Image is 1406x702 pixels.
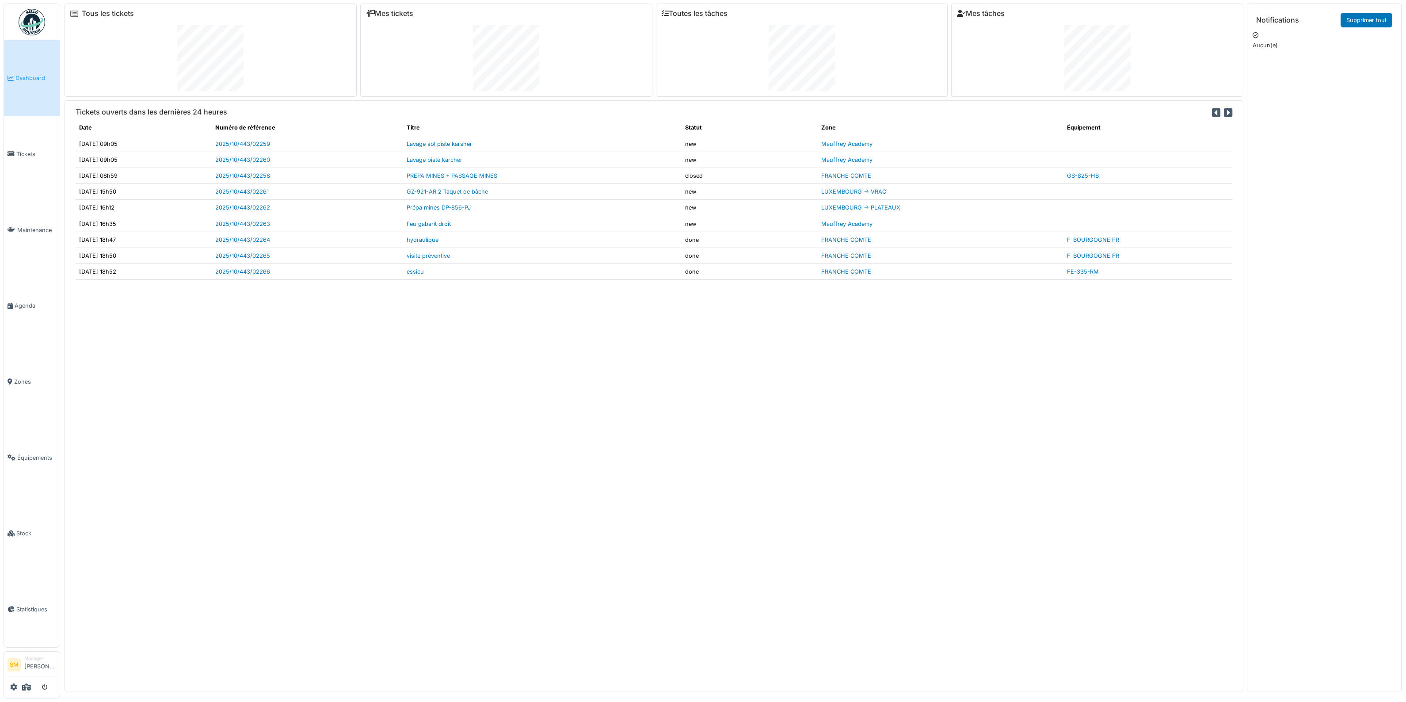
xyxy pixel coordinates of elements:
td: [DATE] 18h47 [76,232,212,248]
td: [DATE] 09h05 [76,136,212,152]
a: GS-825-HB [1067,172,1099,179]
td: done [682,232,818,248]
td: closed [682,168,818,183]
a: Toutes les tâches [662,9,728,18]
img: Badge_color-CXgf-gQk.svg [19,9,45,35]
a: Lavage sol piste karsher [407,141,472,147]
th: Statut [682,120,818,136]
a: Mes tâches [957,9,1005,18]
th: Titre [403,120,682,136]
td: done [682,248,818,263]
a: SM Manager[PERSON_NAME] [8,655,56,676]
td: [DATE] 15h50 [76,184,212,200]
p: Aucun(e) [1253,41,1396,50]
a: Statistiques [4,572,60,648]
td: [DATE] 08h59 [76,168,212,183]
a: essieu [407,268,424,275]
a: Mauffrey Academy [821,141,873,147]
a: Supprimer tout [1341,13,1392,27]
a: F_BOURGOGNE FR [1067,252,1119,259]
a: Équipements [4,420,60,496]
a: 2025/10/443/02261 [215,188,269,195]
a: PREPA MINES + PASSAGE MINES [407,172,497,179]
td: new [682,184,818,200]
th: Numéro de référence [212,120,403,136]
a: 2025/10/443/02263 [215,221,270,227]
a: 2025/10/443/02266 [215,268,270,275]
span: Stock [16,529,56,538]
span: Tickets [16,150,56,158]
a: Stock [4,496,60,572]
td: [DATE] 18h52 [76,264,212,280]
span: Agenda [15,301,56,310]
a: Lavage piste karcher [407,156,462,163]
a: FRANCHE COMTE [821,172,871,179]
a: Mes tickets [366,9,413,18]
span: Équipements [17,454,56,462]
td: done [682,264,818,280]
span: Statistiques [16,605,56,614]
a: hydraulique [407,237,438,243]
td: [DATE] 16h35 [76,216,212,232]
a: Tous les tickets [82,9,134,18]
a: GZ-921-AR 2 Taquet de bâche [407,188,488,195]
a: 2025/10/443/02260 [215,156,270,163]
a: FRANCHE COMTE [821,252,871,259]
td: new [682,152,818,168]
td: [DATE] 18h50 [76,248,212,263]
a: Maintenance [4,192,60,268]
li: [PERSON_NAME] [24,655,56,674]
span: Dashboard [15,74,56,82]
a: Agenda [4,268,60,344]
a: Prépa mines DP-856-PJ [407,204,471,211]
a: Feu gabarit droit [407,221,451,227]
th: Date [76,120,212,136]
a: visite préventive [407,252,450,259]
a: FE-335-RM [1067,268,1099,275]
a: FRANCHE COMTE [821,268,871,275]
a: Dashboard [4,40,60,116]
span: Maintenance [17,226,56,234]
a: 2025/10/443/02262 [215,204,270,211]
h6: Notifications [1256,16,1299,24]
a: 2025/10/443/02265 [215,252,270,259]
div: Manager [24,655,56,662]
a: FRANCHE COMTE [821,237,871,243]
td: [DATE] 09h05 [76,152,212,168]
span: Zones [14,378,56,386]
a: Zones [4,344,60,420]
a: 2025/10/443/02259 [215,141,270,147]
a: 2025/10/443/02264 [215,237,270,243]
td: [DATE] 16h12 [76,200,212,216]
a: Mauffrey Academy [821,156,873,163]
h6: Tickets ouverts dans les dernières 24 heures [76,108,227,116]
a: 2025/10/443/02258 [215,172,270,179]
a: LUXEMBOURG -> PLATEAUX [821,204,900,211]
a: Mauffrey Academy [821,221,873,227]
a: F_BOURGOGNE FR [1067,237,1119,243]
td: new [682,200,818,216]
th: Zone [818,120,1063,136]
td: new [682,216,818,232]
td: new [682,136,818,152]
a: Tickets [4,116,60,192]
th: Équipement [1063,120,1232,136]
a: LUXEMBOURG -> VRAC [821,188,886,195]
li: SM [8,658,21,671]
